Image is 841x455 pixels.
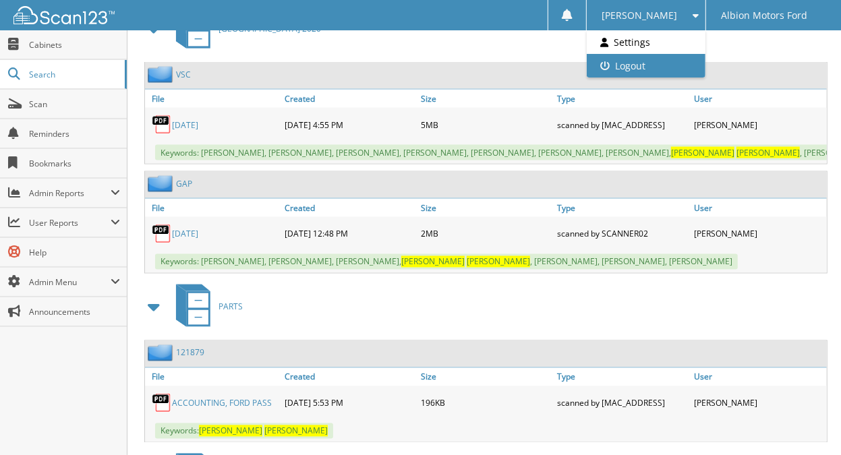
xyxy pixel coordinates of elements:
[691,199,827,217] a: User
[417,220,554,247] div: 2MB
[587,54,705,78] a: Logout
[176,178,192,189] a: GAP
[172,398,272,409] a: ACCOUNTING, FORD PASS
[148,344,176,361] img: folder2.png
[691,111,827,138] div: [PERSON_NAME]
[417,90,554,108] a: Size
[176,69,191,80] a: VSC
[587,30,705,54] a: Settings
[199,425,262,437] span: [PERSON_NAME]
[168,280,243,334] a: PARTS
[554,368,691,386] a: Type
[148,175,176,192] img: folder2.png
[417,390,554,417] div: 196KB
[736,147,800,158] span: [PERSON_NAME]
[691,220,827,247] div: [PERSON_NAME]
[172,119,198,131] a: [DATE]
[172,229,198,240] a: [DATE]
[554,390,691,417] div: scanned by [MAC_ADDRESS]
[554,90,691,108] a: Type
[152,224,172,244] img: PDF.png
[176,347,204,359] a: 121879
[29,306,120,317] span: Announcements
[671,147,734,158] span: [PERSON_NAME]
[145,199,281,217] a: File
[152,393,172,413] img: PDF.png
[281,390,417,417] div: [DATE] 5:53 PM
[691,390,827,417] div: [PERSON_NAME]
[155,423,333,439] span: Keywords:
[29,98,120,110] span: Scan
[401,256,465,268] span: [PERSON_NAME]
[691,90,827,108] a: User
[155,254,738,270] span: Keywords: [PERSON_NAME], [PERSON_NAME], [PERSON_NAME], , [PERSON_NAME], [PERSON_NAME], [PERSON_NAME]
[145,368,281,386] a: File
[602,11,678,20] span: [PERSON_NAME]
[148,66,176,83] img: folder2.png
[281,111,417,138] div: [DATE] 4:55 PM
[29,276,111,288] span: Admin Menu
[417,199,554,217] a: Size
[774,390,841,455] iframe: Chat Widget
[29,158,120,169] span: Bookmarks
[264,425,328,437] span: [PERSON_NAME]
[29,69,118,80] span: Search
[29,217,111,229] span: User Reports
[467,256,530,268] span: [PERSON_NAME]
[417,368,554,386] a: Size
[29,247,120,258] span: Help
[29,39,120,51] span: Cabinets
[417,111,554,138] div: 5MB
[13,6,115,24] img: scan123-logo-white.svg
[554,199,691,217] a: Type
[29,187,111,199] span: Admin Reports
[554,111,691,138] div: scanned by [MAC_ADDRESS]
[721,11,807,20] span: Albion Motors Ford
[691,368,827,386] a: User
[29,128,120,140] span: Reminders
[281,368,417,386] a: Created
[145,90,281,108] a: File
[281,199,417,217] a: Created
[554,220,691,247] div: scanned by SCANNER02
[219,301,243,313] span: PARTS
[281,220,417,247] div: [DATE] 12:48 PM
[281,90,417,108] a: Created
[152,115,172,135] img: PDF.png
